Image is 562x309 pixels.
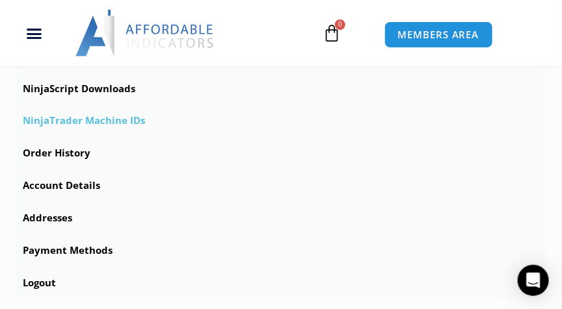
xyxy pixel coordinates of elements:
a: Order History [16,138,546,169]
a: 0 [303,14,360,52]
a: Payment Methods [16,236,546,267]
a: MEMBERS AREA [384,21,493,48]
span: MEMBERS AREA [398,30,479,40]
nav: Account pages [16,9,546,299]
a: Account Details [16,171,546,202]
span: 0 [335,19,345,30]
a: NinjaTrader Machine IDs [16,106,546,137]
a: Addresses [16,203,546,234]
a: Logout [16,268,546,299]
div: Open Intercom Messenger [518,265,549,296]
img: LogoAI | Affordable Indicators – NinjaTrader [75,10,215,56]
a: NinjaScript Downloads [16,73,546,105]
div: Menu Toggle [7,21,62,45]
